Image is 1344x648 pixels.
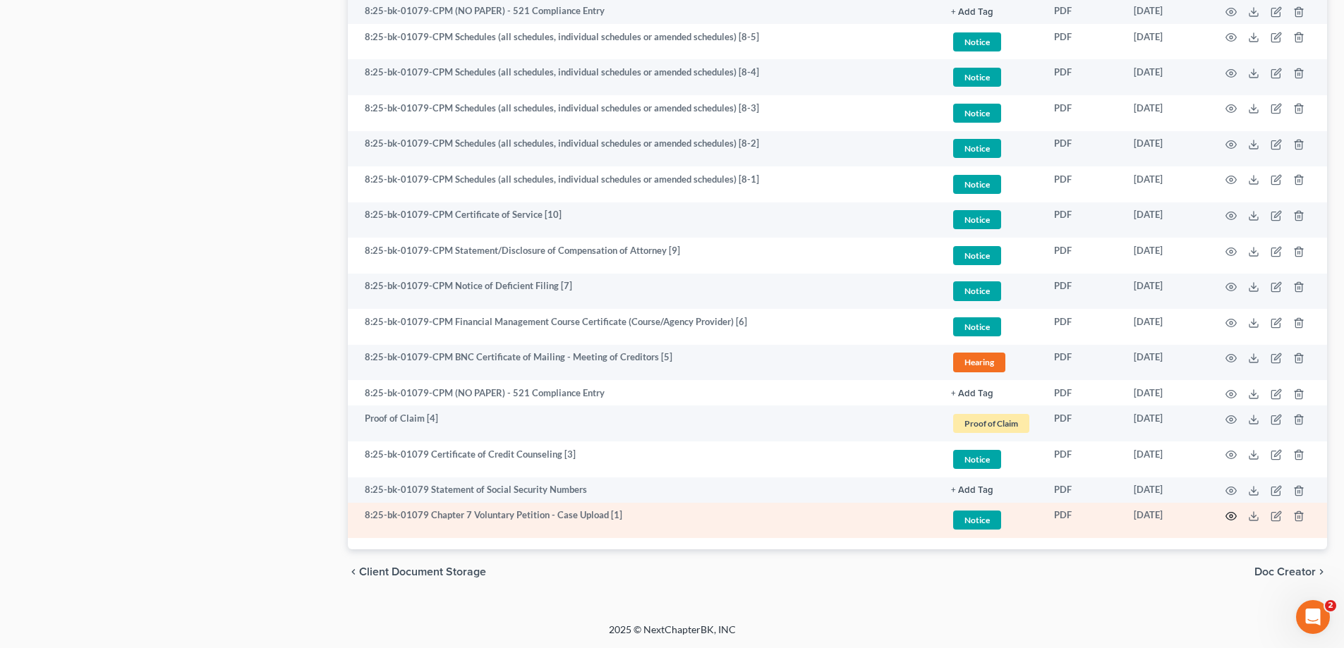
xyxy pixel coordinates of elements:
td: PDF [1043,274,1122,310]
td: [DATE] [1122,380,1209,405]
div: 2025 © NextChapterBK, INC [270,623,1074,648]
td: PDF [1043,131,1122,167]
td: [DATE] [1122,131,1209,167]
td: PDF [1043,380,1122,405]
a: + Add Tag [951,386,1031,400]
span: Notice [953,511,1001,530]
td: 8:25-bk-01079-CPM Schedules (all schedules, individual schedules or amended schedules) [8-4] [348,59,940,95]
td: 8:25-bk-01079-CPM Schedules (all schedules, individual schedules or amended schedules) [8-3] [348,95,940,131]
a: Notice [951,244,1031,267]
td: PDF [1043,95,1122,131]
td: PDF [1043,59,1122,95]
button: + Add Tag [951,8,993,17]
span: Notice [953,175,1001,194]
a: Notice [951,173,1031,196]
a: Notice [951,315,1031,338]
span: Notice [953,210,1001,229]
td: [DATE] [1122,274,1209,310]
td: [DATE] [1122,202,1209,238]
button: + Add Tag [951,486,993,495]
td: [DATE] [1122,95,1209,131]
td: PDF [1043,309,1122,345]
span: Client Document Storage [359,566,486,577]
td: [DATE] [1122,345,1209,381]
td: 8:25-bk-01079-CPM Schedules (all schedules, individual schedules or amended schedules) [8-5] [348,24,940,60]
span: Notice [953,104,1001,123]
td: PDF [1043,166,1122,202]
span: 2 [1325,600,1336,611]
td: PDF [1043,503,1122,539]
td: [DATE] [1122,238,1209,274]
button: Doc Creator chevron_right [1254,566,1327,577]
button: chevron_left Client Document Storage [348,566,486,577]
span: Notice [953,246,1001,265]
span: Notice [953,68,1001,87]
td: PDF [1043,405,1122,441]
td: 8:25-bk-01079-CPM Statement/Disclosure of Compensation of Attorney [9] [348,238,940,274]
a: Notice [951,279,1031,302]
a: Notice [951,208,1031,231]
a: Notice [951,102,1031,125]
td: 8:25-bk-01079-CPM Notice of Deficient Filing [7] [348,274,940,310]
td: Proof of Claim [4] [348,405,940,441]
a: Notice [951,137,1031,160]
a: Notice [951,66,1031,89]
td: [DATE] [1122,503,1209,539]
td: [DATE] [1122,309,1209,345]
a: + Add Tag [951,483,1031,496]
td: 8:25-bk-01079-CPM BNC Certificate of Mailing - Meeting of Creditors [5] [348,345,940,381]
span: Notice [953,281,1001,300]
td: 8:25-bk-01079 Certificate of Credit Counseling [3] [348,441,940,477]
a: Proof of Claim [951,412,1031,435]
td: PDF [1043,24,1122,60]
a: Notice [951,448,1031,471]
span: Notice [953,139,1001,158]
td: PDF [1043,238,1122,274]
td: PDF [1043,477,1122,503]
td: PDF [1043,345,1122,381]
td: 8:25-bk-01079-CPM (NO PAPER) - 521 Compliance Entry [348,380,940,405]
a: Notice [951,30,1031,54]
a: Hearing [951,350,1031,374]
td: 8:25-bk-01079-CPM Certificate of Service [10] [348,202,940,238]
td: [DATE] [1122,441,1209,477]
td: 8:25-bk-01079 Statement of Social Security Numbers [348,477,940,503]
td: 8:25-bk-01079-CPM Schedules (all schedules, individual schedules or amended schedules) [8-1] [348,166,940,202]
i: chevron_right [1316,566,1327,577]
iframe: Intercom live chat [1296,600,1330,634]
i: chevron_left [348,566,359,577]
a: Notice [951,508,1031,532]
a: + Add Tag [951,4,1031,18]
td: [DATE] [1122,477,1209,503]
td: PDF [1043,441,1122,477]
td: 8:25-bk-01079-CPM Schedules (all schedules, individual schedules or amended schedules) [8-2] [348,131,940,167]
span: Doc Creator [1254,566,1316,577]
span: Notice [953,32,1001,51]
td: 8:25-bk-01079 Chapter 7 Voluntary Petition - Case Upload [1] [348,503,940,539]
td: PDF [1043,202,1122,238]
span: Notice [953,317,1001,336]
td: [DATE] [1122,59,1209,95]
button: + Add Tag [951,389,993,398]
span: Notice [953,450,1001,469]
td: [DATE] [1122,166,1209,202]
td: [DATE] [1122,405,1209,441]
span: Proof of Claim [953,414,1029,433]
td: [DATE] [1122,24,1209,60]
td: 8:25-bk-01079-CPM Financial Management Course Certificate (Course/Agency Provider) [6] [348,309,940,345]
span: Hearing [953,353,1005,372]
